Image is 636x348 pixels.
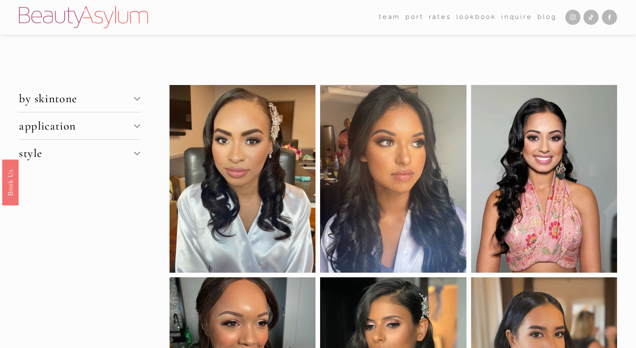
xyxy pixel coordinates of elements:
button: by skintone [19,85,140,112]
a: Book Us [2,159,19,205]
a: TikTok [583,10,599,25]
a: folder dropdown [379,11,400,24]
a: Lookbook [456,11,496,24]
a: Instagram [565,10,580,25]
a: Inquire [501,11,533,24]
a: Blog [538,11,557,24]
button: style [19,140,140,167]
a: Rates [429,11,451,24]
span: application [19,119,134,133]
span: by skintone [19,91,134,106]
span: style [19,146,134,160]
span: team [379,11,400,23]
button: application [19,112,140,139]
a: Facebook [602,10,617,25]
a: port [405,11,424,24]
img: Beauty Asylum | Bridal Hair &amp; Makeup Charlotte &amp; Atlanta [19,6,148,28]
